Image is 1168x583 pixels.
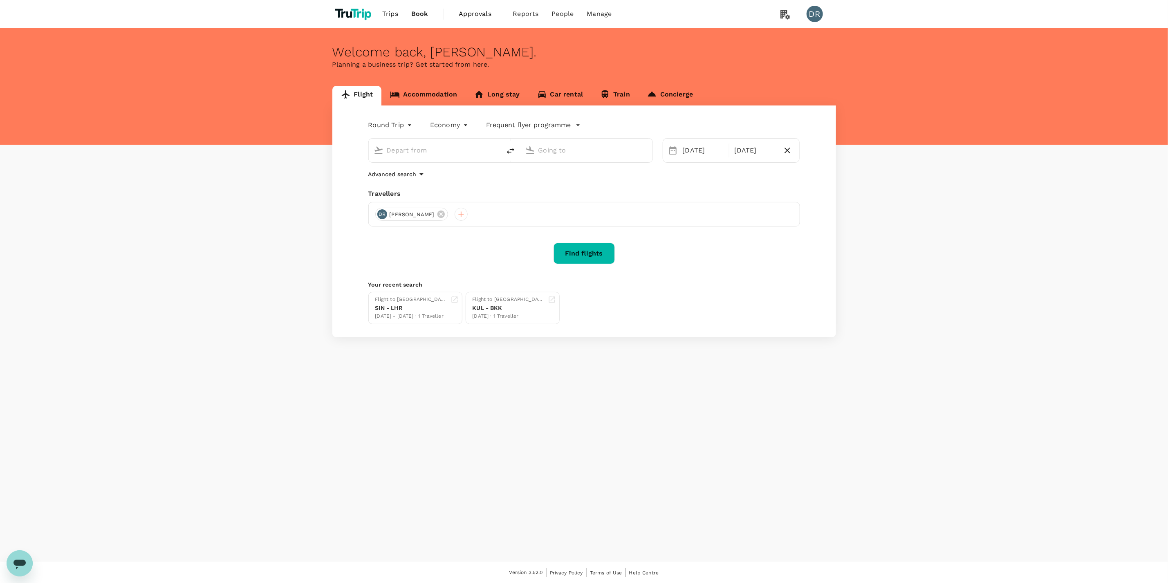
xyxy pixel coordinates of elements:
[466,86,528,105] a: Long stay
[368,170,417,178] p: Advanced search
[381,86,466,105] a: Accommodation
[592,86,639,105] a: Train
[629,568,659,577] a: Help Centre
[731,142,779,159] div: [DATE]
[332,86,382,105] a: Flight
[459,9,500,19] span: Approvals
[387,144,484,157] input: Depart from
[509,569,543,577] span: Version 3.52.0
[382,9,398,19] span: Trips
[377,209,387,219] div: DR
[368,189,800,199] div: Travellers
[587,9,612,19] span: Manage
[590,568,622,577] a: Terms of Use
[590,570,622,576] span: Terms of Use
[332,5,376,23] img: TruTrip logo
[807,6,823,22] div: DR
[368,169,426,179] button: Advanced search
[639,86,702,105] a: Concierge
[647,149,648,151] button: Open
[529,86,592,105] a: Car rental
[473,296,545,304] div: Flight to [GEOGRAPHIC_DATA]
[501,141,520,161] button: delete
[375,296,447,304] div: Flight to [GEOGRAPHIC_DATA]
[7,550,33,576] iframe: Button to launch messaging window
[411,9,428,19] span: Book
[538,144,635,157] input: Going to
[679,142,727,159] div: [DATE]
[629,570,659,576] span: Help Centre
[550,568,583,577] a: Privacy Policy
[486,120,571,130] p: Frequent flyer programme
[375,312,447,321] div: [DATE] - [DATE] · 1 Traveller
[368,280,800,289] p: Your recent search
[552,9,574,19] span: People
[473,312,545,321] div: [DATE] · 1 Traveller
[430,119,470,132] div: Economy
[385,211,439,219] span: [PERSON_NAME]
[375,304,447,312] div: SIN - LHR
[550,570,583,576] span: Privacy Policy
[332,45,836,60] div: Welcome back , [PERSON_NAME] .
[473,304,545,312] div: KUL - BKK
[513,9,539,19] span: Reports
[554,243,615,264] button: Find flights
[486,120,581,130] button: Frequent flyer programme
[375,208,448,221] div: DR[PERSON_NAME]
[368,119,414,132] div: Round Trip
[332,60,836,70] p: Planning a business trip? Get started from here.
[495,149,497,151] button: Open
